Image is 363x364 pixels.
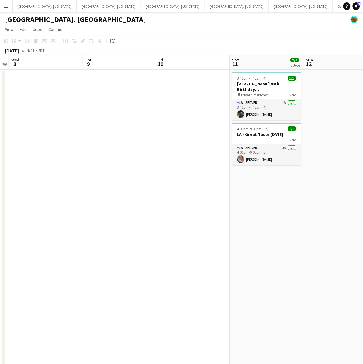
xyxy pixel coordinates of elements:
[159,57,164,63] span: Fri
[141,0,205,12] button: [GEOGRAPHIC_DATA], [US_STATE]
[232,123,301,165] app-job-card: 4:00pm-9:00pm (5h)1/1LA - Great Taste [DATE]1 RoleLA - Server4A1/14:00pm-9:00pm (5h)[PERSON_NAME]
[5,27,14,32] span: View
[231,60,239,68] span: 11
[291,63,300,68] div: 2 Jobs
[158,60,164,68] span: 10
[38,48,45,53] div: PDT
[33,27,42,32] span: Jobs
[11,57,19,63] span: Wed
[353,2,360,10] a: 4
[288,126,296,131] span: 1/1
[10,60,19,68] span: 8
[17,25,29,33] a: Edit
[2,25,16,33] a: View
[232,99,301,120] app-card-role: LA - Server1A1/13:45pm-7:45pm (4h)[PERSON_NAME]
[31,25,45,33] a: Jobs
[241,93,269,97] span: Private Residence
[237,126,269,131] span: 4:00pm-9:00pm (5h)
[269,0,333,12] button: [GEOGRAPHIC_DATA], [US_STATE]
[288,138,296,142] span: 1 Role
[20,48,36,53] span: Week 41
[232,144,301,165] app-card-role: LA - Server4A1/14:00pm-9:00pm (5h)[PERSON_NAME]
[351,16,358,23] app-user-avatar: Rollin Hero
[48,27,62,32] span: Comms
[46,25,65,33] a: Comms
[13,0,77,12] button: [GEOGRAPHIC_DATA], [US_STATE]
[306,57,313,63] span: Sun
[232,81,301,92] h3: [PERSON_NAME] 40th Birthday [DEMOGRAPHIC_DATA]
[288,93,296,97] span: 1 Role
[5,48,19,54] div: [DATE]
[85,57,93,63] span: Thu
[5,15,146,24] h1: [GEOGRAPHIC_DATA], [GEOGRAPHIC_DATA]
[20,27,27,32] span: Edit
[288,76,296,81] span: 1/1
[205,0,269,12] button: [GEOGRAPHIC_DATA], [US_STATE]
[232,72,301,120] app-job-card: 3:45pm-7:45pm (4h)1/1[PERSON_NAME] 40th Birthday [DEMOGRAPHIC_DATA] Private Residence1 RoleLA - S...
[291,58,299,62] span: 2/2
[237,76,269,81] span: 3:45pm-7:45pm (4h)
[305,60,313,68] span: 12
[84,60,93,68] span: 9
[232,57,239,63] span: Sat
[358,2,361,6] span: 4
[232,132,301,137] h3: LA - Great Taste [DATE]
[77,0,141,12] button: [GEOGRAPHIC_DATA], [US_STATE]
